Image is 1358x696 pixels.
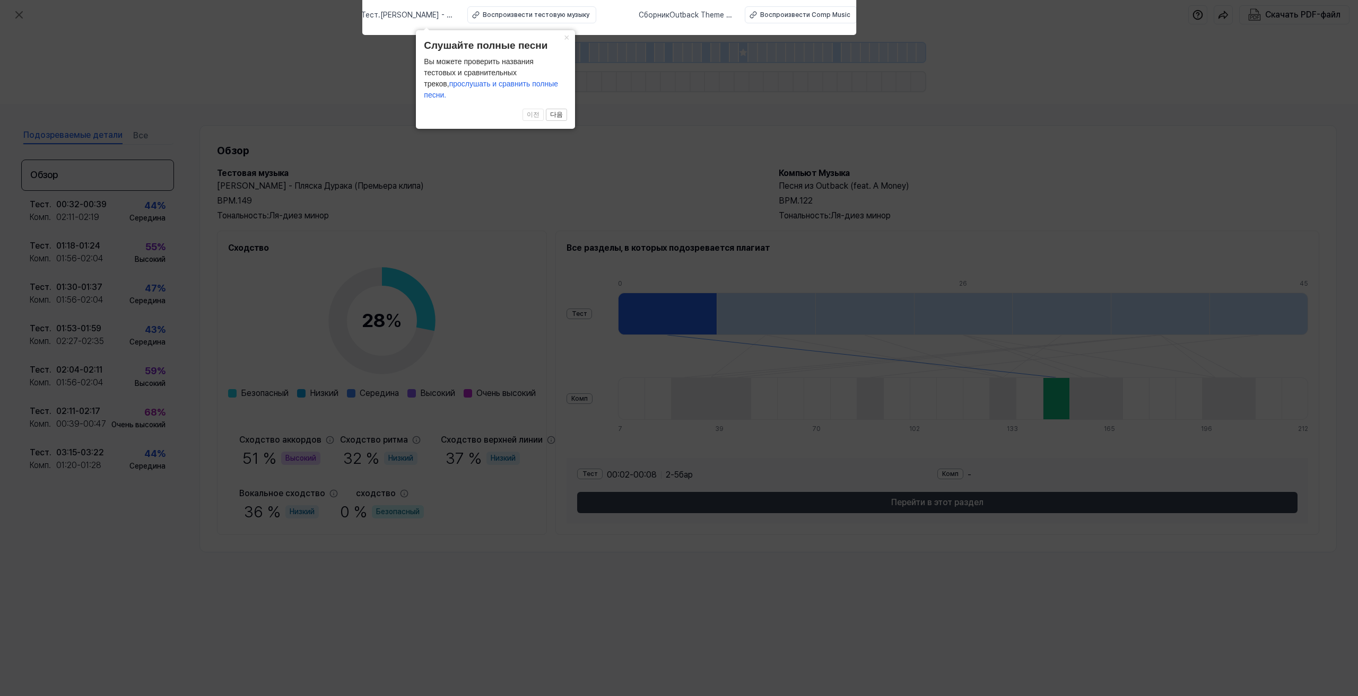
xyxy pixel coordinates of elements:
[639,11,732,30] font: Outback Theme song (feat. A Money
[558,30,575,45] button: Закрывать
[467,6,596,23] button: Воспроизвести тестовую музыку
[378,11,380,19] font: .
[424,40,547,51] font: Слушайте полные песни
[361,11,378,19] font: Тест
[424,80,558,99] font: прослушать и сравнить полные песни.
[546,109,567,121] button: 다음
[361,11,452,41] font: [PERSON_NAME] - Пляска Дурака (Премьера клипа)
[527,111,539,118] font: 이전
[523,109,544,121] button: 이전
[760,11,850,19] font: Воспроизвести Comp Music
[483,11,589,19] font: Воспроизвести тестовую музыку
[639,11,669,19] font: Сборник
[564,32,570,43] font: ×
[424,57,534,88] font: Вы можете проверить названия тестовых и сравнительных треков,
[550,111,563,118] font: 다음
[745,6,857,23] button: Воспроизвести Comp Music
